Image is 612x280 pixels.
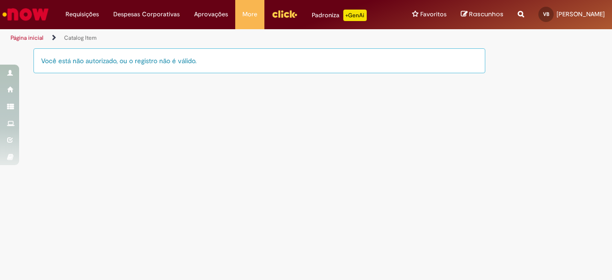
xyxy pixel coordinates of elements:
[469,10,503,19] span: Rascunhos
[11,34,44,42] a: Página inicial
[557,10,605,18] span: [PERSON_NAME]
[66,10,99,19] span: Requisições
[1,5,50,24] img: ServiceNow
[242,10,257,19] span: More
[543,11,549,17] span: VB
[343,10,367,21] p: +GenAi
[194,10,228,19] span: Aprovações
[7,29,401,47] ul: Trilhas de página
[312,10,367,21] div: Padroniza
[64,34,97,42] a: Catalog Item
[272,7,297,21] img: click_logo_yellow_360x200.png
[33,48,485,73] div: Você está não autorizado, ou o registro não é válido.
[113,10,180,19] span: Despesas Corporativas
[461,10,503,19] a: Rascunhos
[420,10,447,19] span: Favoritos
